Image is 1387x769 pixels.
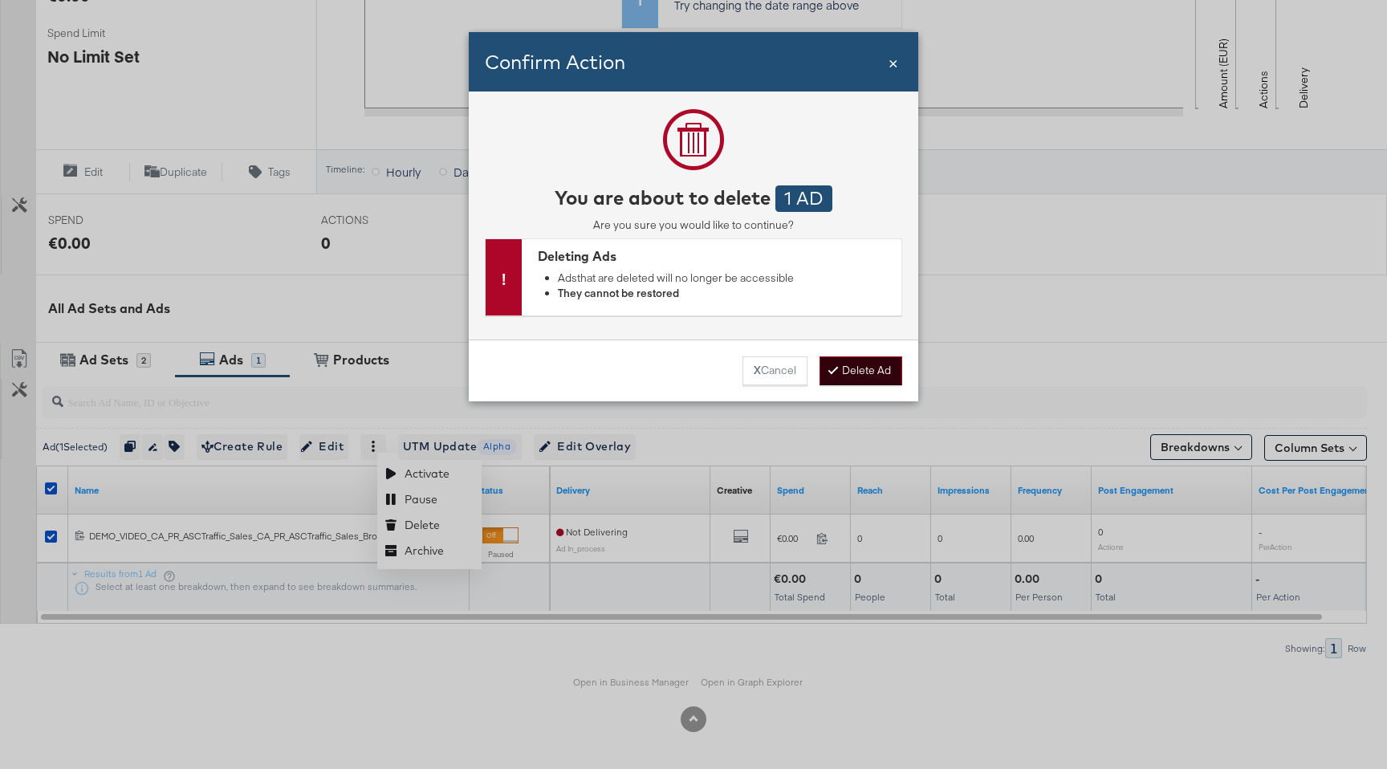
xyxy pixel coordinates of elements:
strong: delete [709,185,775,210]
div: Close [889,51,898,74]
strong: They cannot be restored [558,286,679,300]
div: 1 Ad [775,185,832,212]
span: × [889,51,898,72]
li: Ads that are deleted will no longer be accessible [558,271,893,287]
strong: X [754,363,761,378]
button: Delete Ad [820,356,902,385]
div: Deleting Ads [538,247,893,266]
div: Are you sure you would like to continue? [593,218,794,233]
span: Confirm Action [485,50,625,74]
div: You are about to [555,184,832,212]
button: Cancel [742,356,807,385]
